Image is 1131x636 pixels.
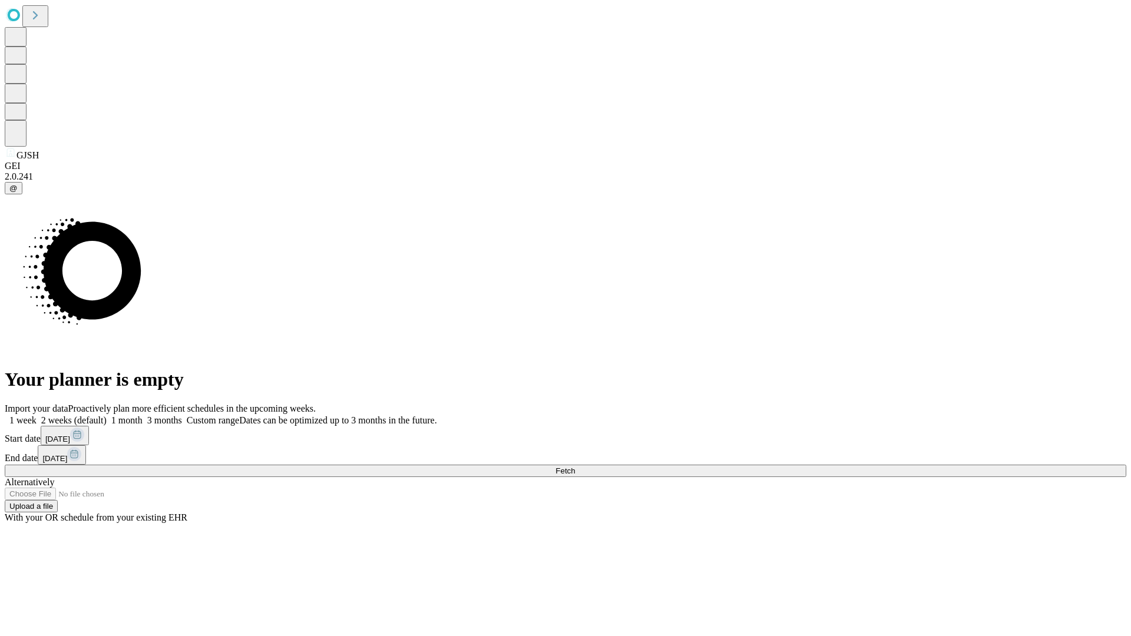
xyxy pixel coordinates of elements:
span: [DATE] [42,454,67,463]
div: 2.0.241 [5,171,1126,182]
button: @ [5,182,22,194]
span: 2 weeks (default) [41,415,107,425]
span: 1 month [111,415,143,425]
div: Start date [5,426,1126,445]
button: [DATE] [38,445,86,465]
h1: Your planner is empty [5,369,1126,390]
span: [DATE] [45,435,70,443]
span: Fetch [555,466,575,475]
span: With your OR schedule from your existing EHR [5,512,187,522]
span: GJSH [16,150,39,160]
button: Upload a file [5,500,58,512]
span: Proactively plan more efficient schedules in the upcoming weeks. [68,403,316,413]
span: Dates can be optimized up to 3 months in the future. [239,415,436,425]
div: GEI [5,161,1126,171]
button: Fetch [5,465,1126,477]
span: Import your data [5,403,68,413]
span: 1 week [9,415,37,425]
span: Alternatively [5,477,54,487]
div: End date [5,445,1126,465]
span: @ [9,184,18,193]
button: [DATE] [41,426,89,445]
span: Custom range [187,415,239,425]
span: 3 months [147,415,182,425]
